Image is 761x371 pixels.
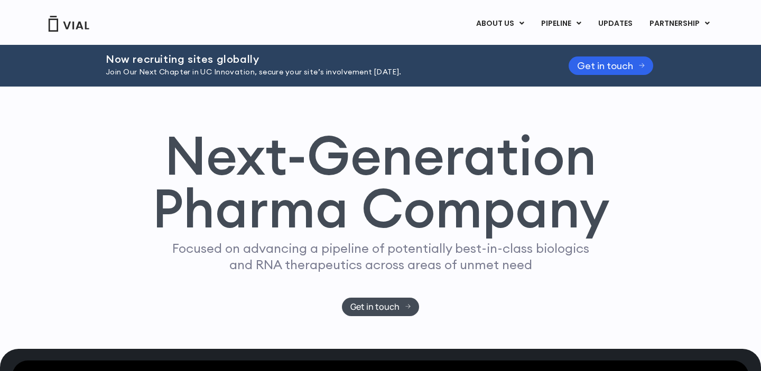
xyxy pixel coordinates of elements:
img: Vial Logo [48,16,90,32]
span: Get in touch [577,62,633,70]
span: Get in touch [350,303,400,311]
a: PARTNERSHIPMenu Toggle [641,15,718,33]
h2: Now recruiting sites globally [106,53,542,65]
h1: Next-Generation Pharma Company [152,129,609,235]
p: Focused on advancing a pipeline of potentially best-in-class biologics and RNA therapeutics acros... [168,240,593,273]
a: Get in touch [342,298,420,316]
a: PIPELINEMenu Toggle [533,15,589,33]
p: Join Our Next Chapter in UC Innovation, secure your site’s involvement [DATE]. [106,66,542,78]
a: ABOUT USMenu Toggle [468,15,532,33]
a: Get in touch [569,56,653,75]
a: UPDATES [590,15,641,33]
